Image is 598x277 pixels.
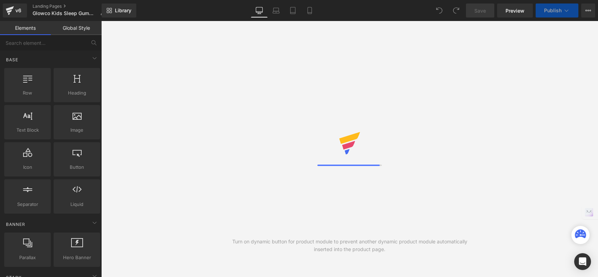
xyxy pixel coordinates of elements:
span: Preview [506,7,524,14]
span: Heading [56,89,98,97]
a: New Library [102,4,136,18]
a: Tablet [284,4,301,18]
a: Desktop [251,4,268,18]
span: Icon [6,164,49,171]
span: Image [56,126,98,134]
span: Library [115,7,131,14]
div: Turn on dynamic button for product module to prevent another dynamic product module automatically... [226,238,474,253]
a: Preview [497,4,533,18]
span: Base [5,56,19,63]
span: Parallax [6,254,49,261]
div: v6 [14,6,23,15]
span: Row [6,89,49,97]
span: Glowco Kids Sleep Gummies [33,11,97,16]
button: More [581,4,595,18]
a: Global Style [51,21,102,35]
a: Landing Pages [33,4,111,9]
span: Hero Banner [56,254,98,261]
span: Banner [5,221,26,228]
span: Publish [544,8,562,13]
a: Mobile [301,4,318,18]
a: v6 [3,4,27,18]
button: Publish [536,4,578,18]
span: Text Block [6,126,49,134]
div: Open Intercom Messenger [574,253,591,270]
a: Laptop [268,4,284,18]
span: Separator [6,201,49,208]
button: Redo [449,4,463,18]
span: Save [474,7,486,14]
span: Button [56,164,98,171]
span: Liquid [56,201,98,208]
button: Undo [432,4,446,18]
